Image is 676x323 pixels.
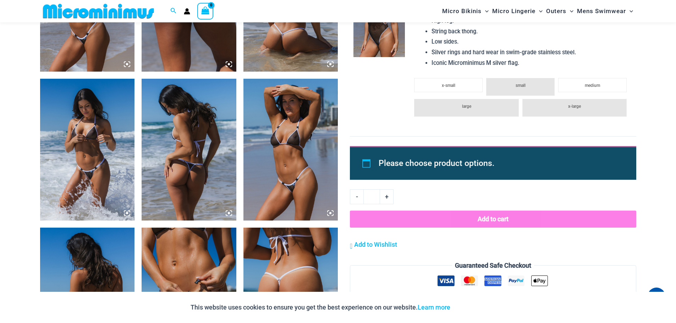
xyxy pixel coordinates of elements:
img: Tradewinds Ink and Ivory 317 Tri Top 469 Thong [40,79,135,221]
li: String back thong. [432,26,630,37]
img: MM SHOP LOGO FLAT [40,3,157,19]
span: Menu Toggle [566,2,573,20]
span: Menu Toggle [626,2,633,20]
button: Accept [456,299,486,316]
a: Mens SwimwearMenu ToggleMenu Toggle [575,2,635,20]
a: - [350,189,363,204]
span: x-small [442,83,455,88]
span: Menu Toggle [535,2,543,20]
a: Add to Wishlist [350,239,397,250]
li: small [486,78,555,96]
input: Product quantity [363,189,380,204]
li: Low sides. [432,37,630,47]
a: Micro LingerieMenu ToggleMenu Toggle [490,2,544,20]
a: Learn more [418,303,450,311]
legend: Guaranteed Safe Checkout [452,260,534,271]
span: Menu Toggle [482,2,489,20]
a: OutersMenu ToggleMenu Toggle [544,2,575,20]
span: small [516,83,526,88]
p: This website uses cookies to ensure you get the best experience on our website. [191,302,450,313]
nav: Site Navigation [439,1,636,21]
img: Tradewinds Ink and Ivory 317 Tri Top 469 Thong [142,79,236,221]
span: Add to Wishlist [354,241,397,248]
button: Add to cart [350,211,636,228]
a: Micro BikinisMenu ToggleMenu Toggle [440,2,490,20]
img: Tradewinds Ink and Ivory 317 Tri Top 453 Micro [243,79,338,221]
span: Micro Lingerie [492,2,535,20]
a: Search icon link [170,7,177,16]
span: x-large [568,104,581,109]
li: Silver rings and hard wear in swim-grade stainless steel. [432,47,630,58]
li: Please choose product options. [379,155,620,172]
span: large [462,104,471,109]
span: Outers [546,2,566,20]
a: View Shopping Cart, empty [197,3,214,19]
li: Iconic Microminimus M silver flag. [432,58,630,68]
li: x-large [522,99,627,117]
span: Micro Bikinis [442,2,482,20]
span: medium [585,83,600,88]
a: + [380,189,394,204]
li: large [414,99,518,117]
li: medium [558,78,627,92]
a: Account icon link [184,8,190,15]
span: Mens Swimwear [577,2,626,20]
li: x-small [414,78,483,92]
